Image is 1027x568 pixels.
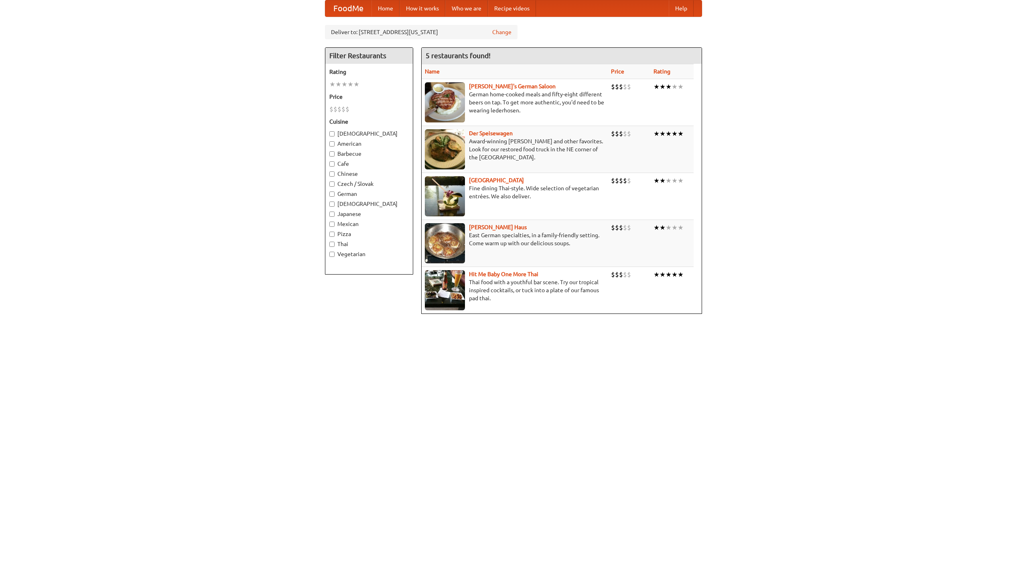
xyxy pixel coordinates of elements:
[469,83,556,90] a: [PERSON_NAME]'s German Saloon
[329,181,335,187] input: Czech / Slovak
[469,177,524,183] a: [GEOGRAPHIC_DATA]
[425,68,440,75] a: Name
[425,82,465,122] img: esthers.jpg
[329,140,409,148] label: American
[672,82,678,91] li: ★
[615,129,619,138] li: $
[654,176,660,185] li: ★
[329,131,335,136] input: [DEMOGRAPHIC_DATA]
[672,129,678,138] li: ★
[341,80,347,89] li: ★
[666,270,672,279] li: ★
[425,184,605,200] p: Fine dining Thai-style. Wide selection of vegetarian entrées. We also deliver.
[627,82,631,91] li: $
[325,0,371,16] a: FoodMe
[666,82,672,91] li: ★
[619,129,623,138] li: $
[329,130,409,138] label: [DEMOGRAPHIC_DATA]
[425,231,605,247] p: East German specialties, in a family-friendly setting. Come warm up with our delicious soups.
[325,48,413,64] h4: Filter Restaurants
[329,222,335,227] input: Mexican
[611,270,615,279] li: $
[611,82,615,91] li: $
[678,82,684,91] li: ★
[678,223,684,232] li: ★
[654,68,670,75] a: Rating
[329,80,335,89] li: ★
[426,52,491,59] ng-pluralize: 5 restaurants found!
[611,176,615,185] li: $
[615,223,619,232] li: $
[623,176,627,185] li: $
[325,25,518,39] div: Deliver to: [STREET_ADDRESS][US_STATE]
[627,129,631,138] li: $
[492,28,511,36] a: Change
[329,160,409,168] label: Cafe
[469,271,538,277] a: Hit Me Baby One More Thai
[329,202,335,207] input: [DEMOGRAPHIC_DATA]
[678,270,684,279] li: ★
[333,105,337,114] li: $
[425,223,465,263] img: kohlhaus.jpg
[329,250,409,258] label: Vegetarian
[425,270,465,310] img: babythai.jpg
[329,212,335,217] input: Japanese
[329,220,409,228] label: Mexican
[353,80,359,89] li: ★
[666,129,672,138] li: ★
[329,210,409,218] label: Japanese
[329,232,335,237] input: Pizza
[654,82,660,91] li: ★
[615,176,619,185] li: $
[660,270,666,279] li: ★
[660,129,666,138] li: ★
[425,90,605,114] p: German home-cooked meals and fifty-eight different beers on tap. To get more authentic, you'd nee...
[347,80,353,89] li: ★
[329,118,409,126] h5: Cuisine
[672,270,678,279] li: ★
[329,93,409,101] h5: Price
[337,105,341,114] li: $
[611,129,615,138] li: $
[329,170,409,178] label: Chinese
[469,130,513,136] b: Der Speisewagen
[345,105,349,114] li: $
[627,176,631,185] li: $
[329,242,335,247] input: Thai
[469,224,527,230] a: [PERSON_NAME] Haus
[654,129,660,138] li: ★
[666,176,672,185] li: ★
[335,80,341,89] li: ★
[669,0,694,16] a: Help
[627,223,631,232] li: $
[329,105,333,114] li: $
[678,129,684,138] li: ★
[672,223,678,232] li: ★
[425,278,605,302] p: Thai food with a youthful bar scene. Try our tropical inspired cocktails, or tuck into a plate of...
[371,0,400,16] a: Home
[619,270,623,279] li: $
[619,223,623,232] li: $
[400,0,445,16] a: How it works
[425,176,465,216] img: satay.jpg
[654,223,660,232] li: ★
[329,190,409,198] label: German
[329,191,335,197] input: German
[329,180,409,188] label: Czech / Slovak
[660,82,666,91] li: ★
[445,0,488,16] a: Who we are
[611,68,624,75] a: Price
[615,270,619,279] li: $
[329,171,335,177] input: Chinese
[623,129,627,138] li: $
[329,252,335,257] input: Vegetarian
[425,129,465,169] img: speisewagen.jpg
[329,150,409,158] label: Barbecue
[654,270,660,279] li: ★
[329,68,409,76] h5: Rating
[615,82,619,91] li: $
